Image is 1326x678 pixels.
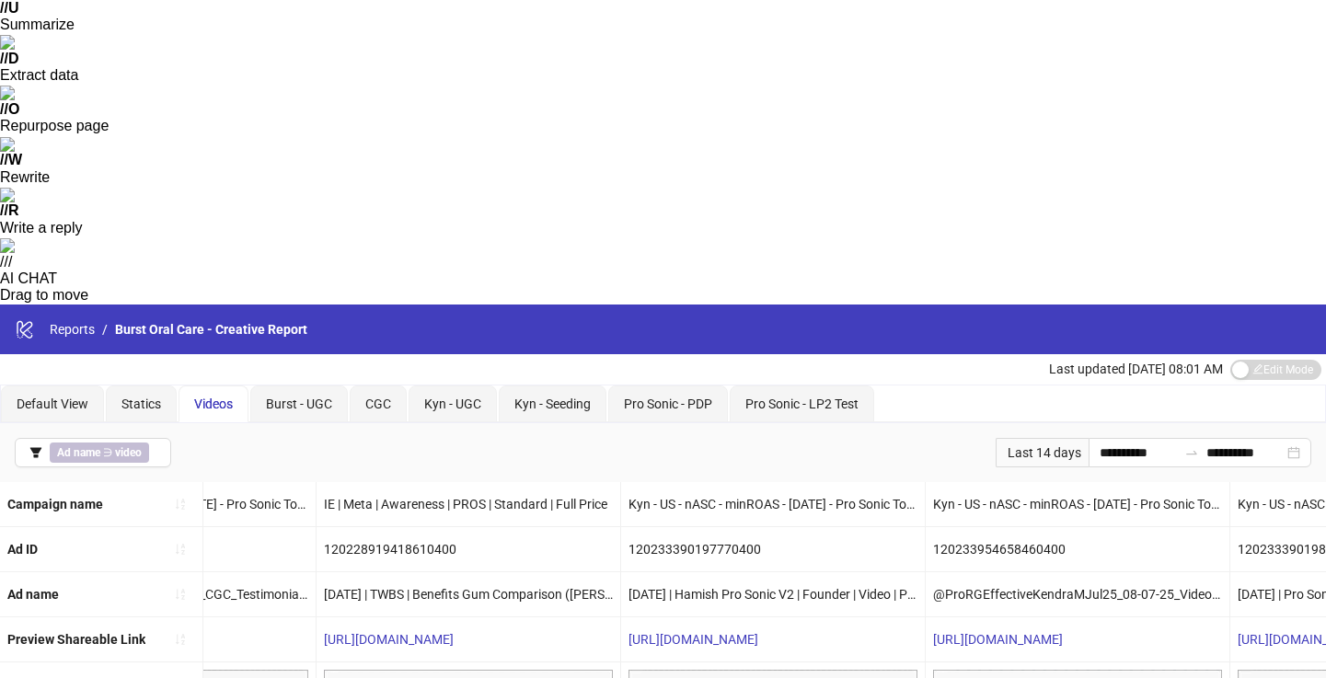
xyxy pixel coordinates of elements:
a: [URL][DOMAIN_NAME] [628,632,758,647]
div: Kyn - US - nASC - minROAS - [DATE] - Pro Sonic Toothbrush [621,482,925,526]
a: Reports [46,319,98,339]
span: Default View [17,396,88,411]
button: Ad name ∋ video [15,438,171,467]
div: Kyn - US - nASC - minROAS - [DATE] - Pro Sonic Toothbrush - PDP [926,482,1229,526]
li: / [102,319,108,339]
span: Pro Sonic - PDP [624,396,712,411]
span: Burst Oral Care - Creative Report [115,322,307,337]
span: sort-ascending [174,633,187,646]
span: CGC [365,396,391,411]
span: sort-ascending [174,498,187,511]
div: 120233954658460400 [926,527,1229,571]
span: Videos [194,396,233,411]
span: Last updated [DATE] 08:01 AM [1049,362,1223,376]
span: sort-ascending [174,543,187,556]
span: ∋ [50,442,149,463]
span: Burst - UGC [266,396,332,411]
div: IE | Meta | Awareness | PROS | Standard | Full Price [317,482,620,526]
div: 120233390197770400 [621,527,925,571]
span: Kyn - Seeding [514,396,591,411]
span: Pro Sonic - LP2 Test [745,396,859,411]
span: Kyn - UGC [424,396,481,411]
div: [DATE] | TWBS | Benefits Gum Comparison ([PERSON_NAME]) V2 | UGC Testimonial | Video | TWBS | | E... [317,572,620,616]
div: @ProRGEffectiveKendraMJul25_08-07-25_Video1_Brand_Testimonial_ProSonicToothBrush_BurstOralCare_1x... [926,572,1229,616]
span: swap-right [1184,445,1199,460]
span: filter [29,446,42,459]
b: video [115,446,142,459]
b: Ad ID [7,542,38,557]
span: Statics [121,396,161,411]
b: Ad name [57,446,100,459]
b: Preview Shareable Link [7,632,145,647]
span: sort-ascending [174,588,187,601]
span: to [1184,445,1199,460]
b: Campaign name [7,497,103,511]
a: [URL][DOMAIN_NAME] [324,632,454,647]
div: 120228919418610400 [317,527,620,571]
b: Ad name [7,587,59,602]
div: Last 14 days [996,438,1089,467]
a: [URL][DOMAIN_NAME] [933,632,1063,647]
div: [DATE] | Hamish Pro Sonic V2 | Founder | Video | Pro Sonic | | Premium Quality | HV: Person Direc... [621,572,925,616]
